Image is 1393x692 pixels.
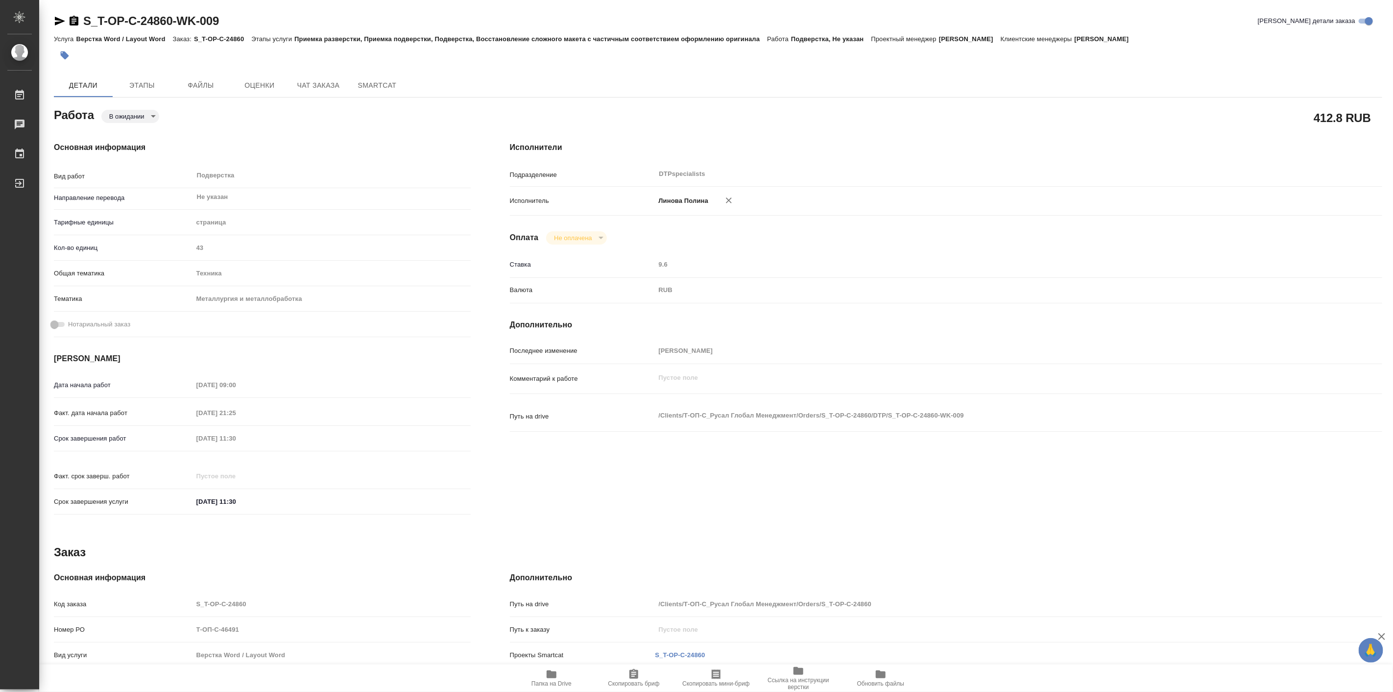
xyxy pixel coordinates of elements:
[54,380,193,390] p: Дата начала работ
[193,265,471,282] div: Техника
[54,408,193,418] p: Факт. дата начала работ
[236,79,283,92] span: Оценки
[510,142,1382,153] h4: Исполнители
[54,471,193,481] p: Факт. срок заверш. работ
[76,35,172,43] p: Верстка Word / Layout Word
[655,344,1310,358] input: Пустое поле
[193,622,471,637] input: Пустое поле
[83,14,219,27] a: S_T-OP-C-24860-WK-009
[510,260,655,270] p: Ставка
[510,599,655,609] p: Путь на drive
[871,35,939,43] p: Проектный менеджер
[1258,16,1355,26] span: [PERSON_NAME] детали заказа
[510,650,655,660] p: Проекты Smartcat
[840,665,922,692] button: Обновить файлы
[510,412,655,421] p: Путь на drive
[54,45,75,66] button: Добавить тэг
[1314,109,1371,126] h2: 412.8 RUB
[939,35,1001,43] p: [PERSON_NAME]
[54,353,471,365] h4: [PERSON_NAME]
[193,469,279,483] input: Пустое поле
[54,572,471,584] h4: Основная информация
[510,170,655,180] p: Подразделение
[510,196,655,206] p: Исполнитель
[54,269,193,278] p: Общая тематика
[510,285,655,295] p: Валюта
[682,680,749,687] span: Скопировать мини-бриф
[68,320,130,329] span: Нотариальный заказ
[655,651,705,659] a: S_T-OP-C-24860
[510,625,655,635] p: Путь к заказу
[546,231,606,245] div: В ожидании
[655,257,1310,272] input: Пустое поле
[193,291,471,307] div: Металлургия и металлобработка
[1075,35,1136,43] p: [PERSON_NAME]
[294,35,767,43] p: Приемка разверстки, Приемка подверстки, Подверстка, Восстановление сложного макета с частичным со...
[1363,640,1379,661] span: 🙏
[757,665,840,692] button: Ссылка на инструкции верстки
[718,190,740,211] button: Удалить исполнителя
[1359,638,1383,663] button: 🙏
[194,35,251,43] p: S_T-OP-C-24860
[763,677,834,691] span: Ссылка на инструкции верстки
[193,241,471,255] input: Пустое поле
[54,193,193,203] p: Направление перевода
[193,406,279,420] input: Пустое поле
[593,665,675,692] button: Скопировать бриф
[106,112,147,121] button: В ожидании
[791,35,871,43] p: Подверстка, Не указан
[655,622,1310,637] input: Пустое поле
[193,494,279,509] input: ✎ Введи что-нибудь
[54,142,471,153] h4: Основная информация
[531,680,572,687] span: Папка на Drive
[54,544,86,560] h2: Заказ
[655,282,1310,298] div: RUB
[675,665,757,692] button: Скопировать мини-бриф
[177,79,224,92] span: Файлы
[510,374,655,384] p: Комментарий к работе
[54,650,193,660] p: Вид услуги
[54,625,193,635] p: Номер РО
[510,572,1382,584] h4: Дополнительно
[251,35,294,43] p: Этапы услуги
[193,431,279,445] input: Пустое поле
[193,648,471,662] input: Пустое поле
[193,378,279,392] input: Пустое поле
[295,79,342,92] span: Чат заказа
[551,234,595,242] button: Не оплачена
[1001,35,1075,43] p: Клиентские менеджеры
[510,665,593,692] button: Папка на Drive
[655,597,1310,611] input: Пустое поле
[767,35,791,43] p: Работа
[510,319,1382,331] h4: Дополнительно
[510,346,655,356] p: Последнее изменение
[54,434,193,444] p: Срок завершения работ
[173,35,194,43] p: Заказ:
[54,294,193,304] p: Тематика
[68,15,80,27] button: Скопировать ссылку
[510,232,539,244] h4: Оплата
[54,105,94,123] h2: Работа
[193,214,471,231] div: страница
[193,597,471,611] input: Пустое поле
[54,35,76,43] p: Услуга
[354,79,401,92] span: SmartCat
[655,407,1310,424] textarea: /Clients/Т-ОП-С_Русал Глобал Менеджмент/Orders/S_T-OP-C-24860/DTP/S_T-OP-C-24860-WK-009
[60,79,107,92] span: Детали
[54,172,193,181] p: Вид работ
[54,243,193,253] p: Кол-во единиц
[54,15,66,27] button: Скопировать ссылку для ЯМессенджера
[119,79,166,92] span: Этапы
[655,196,709,206] p: Линова Полина
[54,497,193,507] p: Срок завершения услуги
[608,680,659,687] span: Скопировать бриф
[54,218,193,227] p: Тарифные единицы
[101,110,159,123] div: В ожидании
[54,599,193,609] p: Код заказа
[857,680,905,687] span: Обновить файлы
